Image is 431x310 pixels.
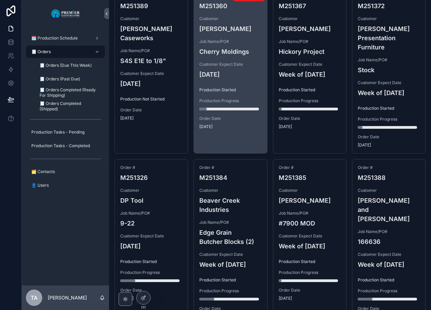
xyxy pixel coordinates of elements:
[120,242,182,251] h4: [DATE]
[279,62,341,67] span: Customer Expect Date
[26,166,105,178] a: 🗂️ Contacts
[31,35,78,41] span: 🗓️ Production Schedule
[120,188,182,193] span: Customer
[199,277,261,283] span: Production Started
[34,73,105,85] a: 🧾 Orders (Past Due)
[31,294,37,302] span: TA
[120,48,182,53] span: Job Name/PO#
[26,32,105,44] a: 🗓️ Production Schedule
[34,59,105,72] a: 🧾 Orders (Due This Week)
[279,296,341,301] span: [DATE]
[40,63,92,68] span: 🧾 Orders (Due This Week)
[199,220,261,225] span: Job Name/PO#
[279,47,341,56] h4: Hickory Project
[199,98,261,104] span: Production Progress
[199,165,261,170] span: Order #
[279,196,341,205] h4: [PERSON_NAME]
[120,71,182,76] span: Customer Expect Date
[48,294,87,301] p: [PERSON_NAME]
[120,24,182,43] h4: [PERSON_NAME] Caseworks
[199,260,261,269] h4: Week of [DATE]
[199,16,261,21] span: Customer
[358,88,420,97] h4: Week of [DATE]
[279,16,341,21] span: Customer
[199,196,261,214] h4: Beaver Creek Industries
[120,107,182,113] span: Order Date
[279,270,341,275] span: Production Progress
[279,173,341,182] h4: M251385
[358,229,420,234] span: Job Name/PO#
[279,242,341,251] h4: Week of [DATE]
[40,87,98,98] span: 🧾 Orders Completed (Ready For Shipping)
[199,1,261,11] h4: M251360
[120,211,182,216] span: Job Name/PO#
[120,16,182,21] span: Customer
[31,143,90,149] span: Production Tasks - Completed
[31,183,49,188] span: 👤 Users
[120,270,182,275] span: Production Progress
[34,100,105,112] a: 🧾 Orders Completed (Shipped)
[279,211,341,216] span: Job Name/PO#
[358,65,420,75] h4: Stock
[26,126,105,138] a: Production Tasks - Pending
[199,39,261,44] span: Job Name/PO#
[120,259,182,264] span: Production Started
[120,165,182,170] span: Order #
[120,96,182,102] span: Production Not Started
[279,219,341,228] h4: #7900 MOD
[199,70,261,79] h4: [DATE]
[51,8,80,19] img: App logo
[279,188,341,193] span: Customer
[279,124,341,129] span: [DATE]
[358,288,420,294] span: Production Progress
[199,87,261,93] span: Production Started
[26,179,105,191] a: 👤 Users
[40,76,80,82] span: 🧾 Orders (Past Due)
[358,16,420,21] span: Customer
[279,259,341,264] span: Production Started
[120,1,182,11] h4: M251389
[120,79,182,88] h4: [DATE]
[358,188,420,193] span: Customer
[358,173,420,182] h4: M251388
[120,173,182,182] h4: M251326
[358,134,420,140] span: Order Date
[279,1,341,11] h4: M251367
[279,87,341,93] span: Production Started
[199,47,261,56] h4: Cherry Moldings
[279,116,341,121] span: Order Date
[279,165,341,170] span: Order #
[358,117,420,122] span: Production Progress
[199,116,261,121] span: Order Date
[120,219,182,228] h4: 9-22
[358,252,420,257] span: Customer Expect Date
[358,196,420,223] h4: [PERSON_NAME] and [PERSON_NAME]
[199,173,261,182] h4: M251384
[279,39,341,44] span: Job Name/PO#
[199,188,261,193] span: Customer
[199,228,261,246] h4: Edge Grain Butcher Blocks (2)
[279,70,341,79] h4: Week of [DATE]
[40,101,98,112] span: 🧾 Orders Completed (Shipped)
[199,62,261,67] span: Customer Expect Date
[31,49,51,55] span: 🧾 Orders
[358,106,420,111] span: Production Started
[358,1,420,11] h4: M251372
[358,260,420,269] h4: Week of [DATE]
[26,46,105,58] a: 🧾 Orders
[120,115,182,121] span: [DATE]
[34,87,105,99] a: 🧾 Orders Completed (Ready For Shipping)
[358,277,420,283] span: Production Started
[199,24,261,33] h4: [PERSON_NAME]
[279,233,341,239] span: Customer Expect Date
[199,288,261,294] span: Production Progress
[358,24,420,52] h4: [PERSON_NAME] Presentation Furniture
[279,98,341,104] span: Production Progress
[199,124,261,129] span: [DATE]
[199,252,261,257] span: Customer Expect Date
[358,165,420,170] span: Order #
[31,169,55,174] span: 🗂️ Contacts
[120,288,182,293] span: Order Date
[120,233,182,239] span: Customer Expect Date
[358,142,420,148] span: [DATE]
